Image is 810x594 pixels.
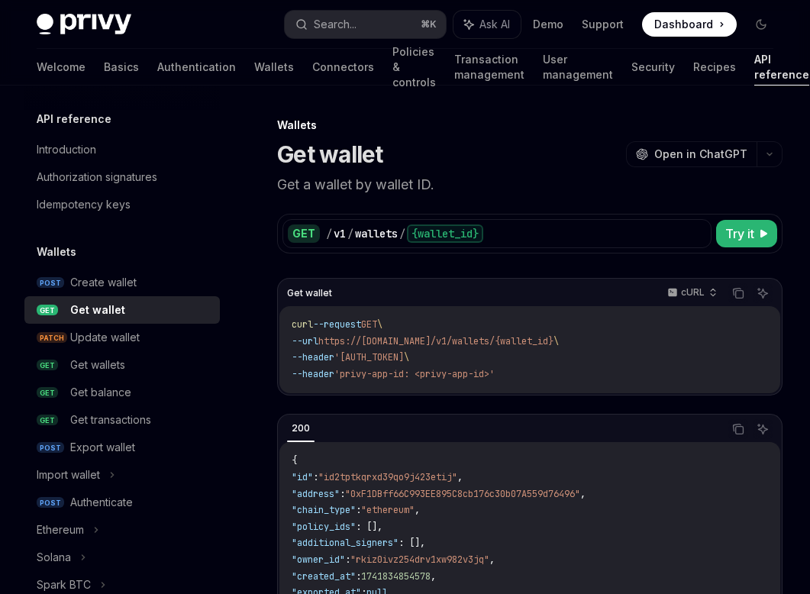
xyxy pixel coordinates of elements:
a: GETGet wallets [24,351,220,379]
span: \ [404,351,409,363]
button: Ask AI [453,11,521,38]
span: "policy_ids" [292,521,356,533]
a: Idempotency keys [24,191,220,218]
span: \ [377,318,382,331]
img: dark logo [37,14,131,35]
span: 'privy-app-id: <privy-app-id>' [334,368,495,380]
div: Ethereum [37,521,84,539]
a: Authorization signatures [24,163,220,191]
span: "address" [292,488,340,500]
div: Spark BTC [37,576,91,594]
div: {wallet_id} [407,224,483,243]
a: GETGet wallet [24,296,220,324]
span: https://[DOMAIN_NAME]/v1/wallets/{wallet_id} [318,335,553,347]
span: "rkiz0ivz254drv1xw982v3jq" [350,554,489,566]
span: "id2tptkqrxd39qo9j423etij" [318,471,457,483]
p: cURL [681,286,705,299]
span: : [345,554,350,566]
div: Create wallet [70,273,137,292]
div: Get wallet [70,301,125,319]
span: ⌘ K [421,18,437,31]
button: Try it [716,220,777,247]
span: { [292,454,297,466]
div: / [399,226,405,241]
span: --header [292,351,334,363]
button: Ask AI [753,283,773,303]
button: Copy the contents from the code block [728,283,748,303]
span: POST [37,497,64,508]
div: / [347,226,353,241]
div: / [326,226,332,241]
a: User management [543,49,613,86]
a: POSTExport wallet [24,434,220,461]
span: , [415,504,420,516]
a: Demo [533,17,563,32]
span: : [313,471,318,483]
span: Ask AI [479,17,510,32]
h5: Wallets [37,243,76,261]
span: Try it [725,224,754,243]
button: Ask AI [753,419,773,439]
a: Connectors [312,49,374,86]
div: Introduction [37,140,96,159]
span: , [457,471,463,483]
a: GETGet balance [24,379,220,406]
span: POST [37,442,64,454]
div: Authenticate [70,493,133,512]
span: "0xF1DBff66C993EE895C8cb176c30b07A559d76496" [345,488,580,500]
span: "created_at" [292,570,356,583]
h1: Get wallet [277,140,383,168]
div: 200 [287,419,315,437]
span: GET [37,387,58,399]
span: , [431,570,436,583]
a: Transaction management [454,49,524,86]
button: cURL [659,280,724,306]
span: , [580,488,586,500]
div: Get balance [70,383,131,402]
span: 1741834854578 [361,570,431,583]
button: Search...⌘K [285,11,446,38]
p: Get a wallet by wallet ID. [277,174,783,195]
a: Dashboard [642,12,737,37]
div: Update wallet [70,328,140,347]
a: Security [631,49,675,86]
a: GETGet transactions [24,406,220,434]
span: Open in ChatGPT [654,147,747,162]
div: Authorization signatures [37,168,157,186]
span: PATCH [37,332,67,344]
div: Get transactions [70,411,151,429]
div: Import wallet [37,466,100,484]
a: Recipes [693,49,736,86]
a: Wallets [254,49,294,86]
a: Policies & controls [392,49,436,86]
span: --url [292,335,318,347]
span: "ethereum" [361,504,415,516]
span: GET [37,305,58,316]
a: Authentication [157,49,236,86]
a: Support [582,17,624,32]
h5: API reference [37,110,111,128]
span: : [], [356,521,382,533]
span: POST [37,277,64,289]
div: Wallets [277,118,783,133]
button: Copy the contents from the code block [728,419,748,439]
a: PATCHUpdate wallet [24,324,220,351]
span: GET [37,360,58,371]
a: Basics [104,49,139,86]
span: "owner_id" [292,554,345,566]
span: \ [553,335,559,347]
span: "chain_type" [292,504,356,516]
div: Export wallet [70,438,135,457]
span: --request [313,318,361,331]
span: : [356,570,361,583]
span: "additional_signers" [292,537,399,549]
div: Solana [37,548,71,567]
span: , [489,554,495,566]
span: : [340,488,345,500]
a: POSTCreate wallet [24,269,220,296]
div: Idempotency keys [37,195,131,214]
span: --header [292,368,334,380]
button: Toggle dark mode [749,12,773,37]
a: Welcome [37,49,86,86]
span: : [], [399,537,425,549]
